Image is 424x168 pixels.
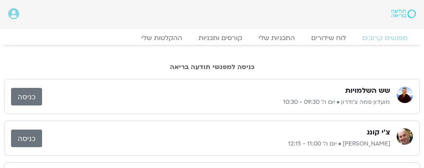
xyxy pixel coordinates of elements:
h3: שש השלמויות [345,86,390,96]
img: אריאל מירוז [397,128,413,145]
nav: Menu [8,34,416,42]
img: מועדון פמה צ'ודרון [397,87,413,103]
a: כניסה [11,88,42,105]
a: לוח שידורים [303,34,354,42]
a: ההקלטות שלי [133,34,190,42]
h3: צ'י קונג [367,128,390,137]
p: מועדון פמה צ'ודרון • יום ה׳ 09:30 - 10:30 [42,97,390,107]
a: כניסה [11,130,42,147]
a: מפגשים קרובים [354,34,416,42]
a: קורסים ותכניות [190,34,250,42]
p: [PERSON_NAME] • יום ה׳ 11:00 - 12:15 [42,139,390,149]
a: התכניות שלי [250,34,303,42]
h2: כניסה למפגשי תודעה בריאה [4,63,420,71]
